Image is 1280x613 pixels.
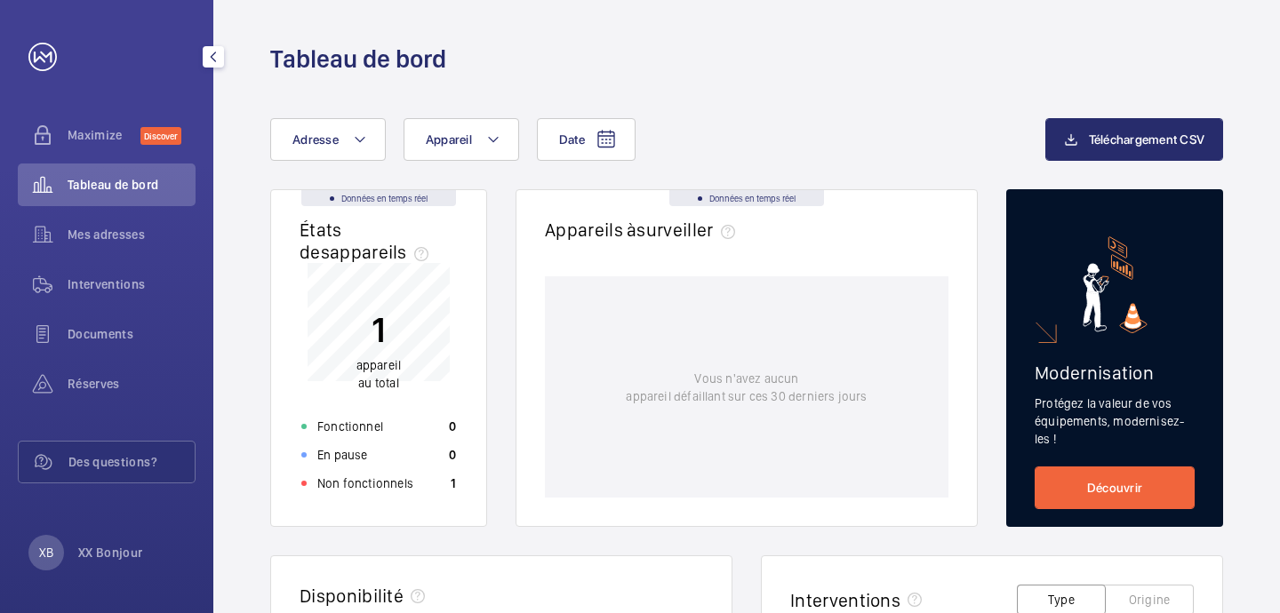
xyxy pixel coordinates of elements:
[537,118,636,161] button: Date
[1035,394,1195,448] p: Protégez la valeur de vos équipements, modernisez-les !
[317,474,413,492] p: Non fonctionnels
[300,219,436,263] h2: États des
[330,241,436,263] span: appareils
[559,132,585,147] span: Date
[426,132,472,147] span: Appareil
[270,118,386,161] button: Adresse
[626,370,867,405] p: Vous n'avez aucun appareil défaillant sur ces 30 derniers jours
[292,132,339,147] span: Adresse
[1035,362,1195,384] h2: Modernisation
[404,118,519,161] button: Appareil
[356,358,401,372] span: appareil
[140,127,181,145] span: Discover
[39,544,53,561] p: XB
[451,474,456,492] p: 1
[301,190,456,206] div: Données en temps réel
[68,176,196,194] span: Tableau de bord
[449,446,456,464] p: 0
[356,307,401,352] p: 1
[669,190,824,206] div: Données en temps réel
[317,418,383,435] p: Fonctionnel
[68,126,140,144] span: Maximize
[270,43,446,76] h1: Tableau de bord
[1035,466,1195,509] a: Découvrir
[300,585,404,607] h2: Disponibilité
[1083,236,1148,333] img: marketing-card.svg
[545,219,742,241] h2: Appareils à
[790,589,900,611] h2: Interventions
[356,356,401,392] p: au total
[1089,132,1205,147] span: Téléchargement CSV
[68,375,196,393] span: Réserves
[68,226,196,243] span: Mes adresses
[449,418,456,435] p: 0
[636,219,741,241] span: surveiller
[68,453,195,471] span: Des questions?
[1045,118,1224,161] button: Téléchargement CSV
[68,275,196,293] span: Interventions
[68,325,196,343] span: Documents
[317,446,367,464] p: En pause
[78,544,143,561] p: XX Bonjour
